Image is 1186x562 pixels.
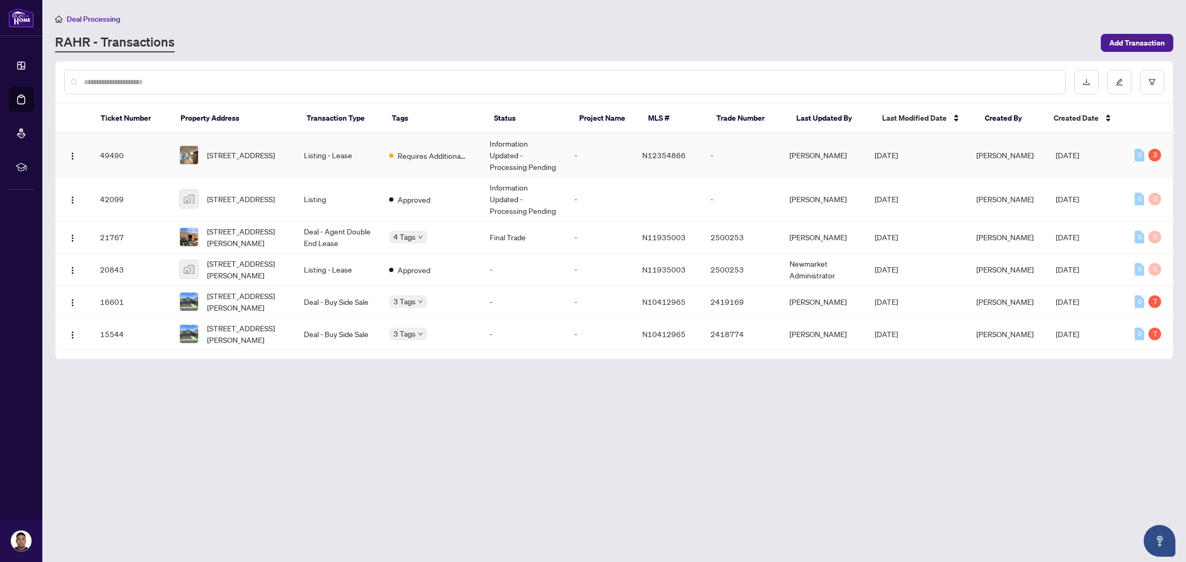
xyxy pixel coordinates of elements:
[976,329,1034,339] span: [PERSON_NAME]
[180,325,198,343] img: thumbnail-img
[295,253,380,286] td: Listing - Lease
[642,232,686,242] span: N11935003
[702,177,781,221] td: -
[1109,34,1165,51] span: Add Transaction
[418,234,423,240] span: down
[64,293,81,310] button: Logo
[788,104,874,133] th: Last Updated By
[976,265,1034,274] span: [PERSON_NAME]
[976,297,1034,306] span: [PERSON_NAME]
[875,194,898,204] span: [DATE]
[1101,34,1173,52] button: Add Transaction
[481,221,566,253] td: Final Trade
[566,253,634,286] td: -
[55,15,62,23] span: home
[874,104,976,133] th: Last Modified Date
[64,191,81,207] button: Logo
[393,295,416,307] span: 3 Tags
[702,253,781,286] td: 2500253
[172,104,298,133] th: Property Address
[207,193,275,205] span: [STREET_ADDRESS]
[976,150,1034,160] span: [PERSON_NAME]
[1056,297,1079,306] span: [DATE]
[67,14,120,24] span: Deal Processing
[207,290,287,313] span: [STREET_ADDRESS][PERSON_NAME]
[64,147,81,164] button: Logo
[1056,232,1079,242] span: [DATE]
[1056,265,1079,274] span: [DATE]
[295,286,380,318] td: Deal - Buy Side Sale
[481,318,566,350] td: -
[1148,193,1161,205] div: 0
[976,104,1045,133] th: Created By
[64,261,81,278] button: Logo
[68,196,77,204] img: Logo
[1148,295,1161,308] div: 7
[418,331,423,337] span: down
[566,221,634,253] td: -
[1116,78,1123,86] span: edit
[875,150,898,160] span: [DATE]
[1135,328,1144,340] div: 0
[708,104,788,133] th: Trade Number
[1148,149,1161,161] div: 3
[642,265,686,274] span: N11935003
[1135,149,1144,161] div: 0
[875,297,898,306] span: [DATE]
[180,228,198,246] img: thumbnail-img
[781,177,866,221] td: [PERSON_NAME]
[55,33,175,52] a: RAHR - Transactions
[1135,295,1144,308] div: 0
[398,194,430,205] span: Approved
[875,329,898,339] span: [DATE]
[1148,328,1161,340] div: 7
[566,318,634,350] td: -
[976,194,1034,204] span: [PERSON_NAME]
[68,266,77,275] img: Logo
[642,150,686,160] span: N12354866
[1140,70,1164,94] button: filter
[418,299,423,304] span: down
[875,265,898,274] span: [DATE]
[882,112,947,124] span: Last Modified Date
[383,104,485,133] th: Tags
[68,298,77,307] img: Logo
[1054,112,1099,124] span: Created Date
[92,221,171,253] td: 21767
[1148,231,1161,243] div: 0
[781,286,866,318] td: [PERSON_NAME]
[180,260,198,278] img: thumbnail-img
[781,318,866,350] td: [PERSON_NAME]
[566,177,634,221] td: -
[1144,525,1175,557] button: Open asap
[92,104,172,133] th: Ticket Number
[180,146,198,164] img: thumbnail-img
[1135,193,1144,205] div: 0
[393,328,416,340] span: 3 Tags
[295,133,380,177] td: Listing - Lease
[8,8,34,28] img: logo
[481,253,566,286] td: -
[976,232,1034,242] span: [PERSON_NAME]
[64,325,81,342] button: Logo
[398,264,430,276] span: Approved
[781,133,866,177] td: [PERSON_NAME]
[781,221,866,253] td: [PERSON_NAME]
[207,225,287,249] span: [STREET_ADDRESS][PERSON_NAME]
[64,229,81,246] button: Logo
[68,234,77,242] img: Logo
[642,297,686,306] span: N10412965
[180,293,198,311] img: thumbnail-img
[1135,231,1144,243] div: 0
[571,104,640,133] th: Project Name
[92,253,171,286] td: 20843
[1148,263,1161,276] div: 0
[207,258,287,281] span: [STREET_ADDRESS][PERSON_NAME]
[295,318,380,350] td: Deal - Buy Side Sale
[393,231,416,243] span: 4 Tags
[702,286,781,318] td: 2419169
[640,104,708,133] th: MLS #
[298,104,384,133] th: Transaction Type
[1148,78,1156,86] span: filter
[1083,78,1090,86] span: download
